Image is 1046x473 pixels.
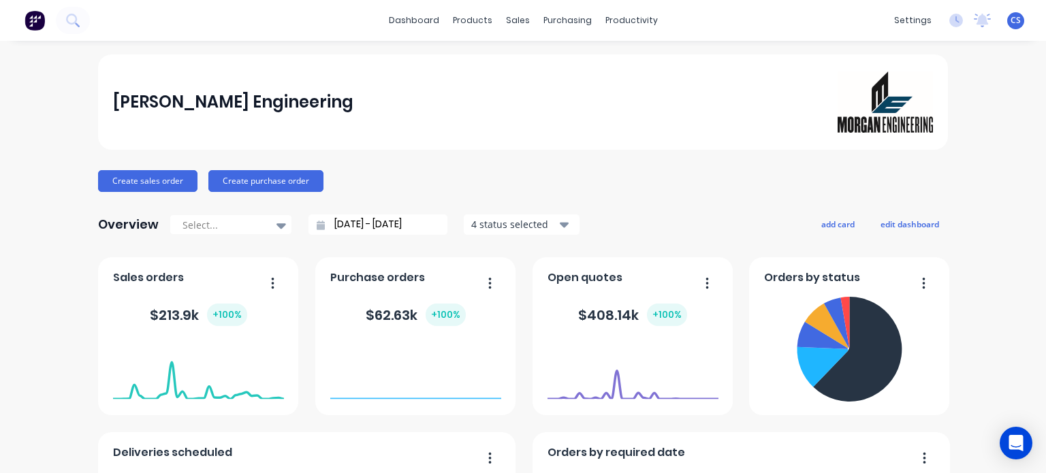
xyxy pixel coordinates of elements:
[499,10,537,31] div: sales
[599,10,665,31] div: productivity
[207,304,247,326] div: + 100 %
[98,211,159,238] div: Overview
[764,270,860,286] span: Orders by status
[1011,14,1021,27] span: CS
[537,10,599,31] div: purchasing
[872,215,948,233] button: edit dashboard
[1000,427,1032,459] div: Open Intercom Messenger
[330,270,425,286] span: Purchase orders
[426,304,466,326] div: + 100 %
[382,10,446,31] a: dashboard
[471,217,557,231] div: 4 status selected
[812,215,863,233] button: add card
[446,10,499,31] div: products
[113,270,184,286] span: Sales orders
[838,71,933,133] img: Morgan Engineering
[887,10,938,31] div: settings
[366,304,466,326] div: $ 62.63k
[464,214,580,235] button: 4 status selected
[208,170,323,192] button: Create purchase order
[113,88,353,116] div: [PERSON_NAME] Engineering
[98,170,197,192] button: Create sales order
[150,304,247,326] div: $ 213.9k
[578,304,687,326] div: $ 408.14k
[647,304,687,326] div: + 100 %
[548,270,622,286] span: Open quotes
[25,10,45,31] img: Factory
